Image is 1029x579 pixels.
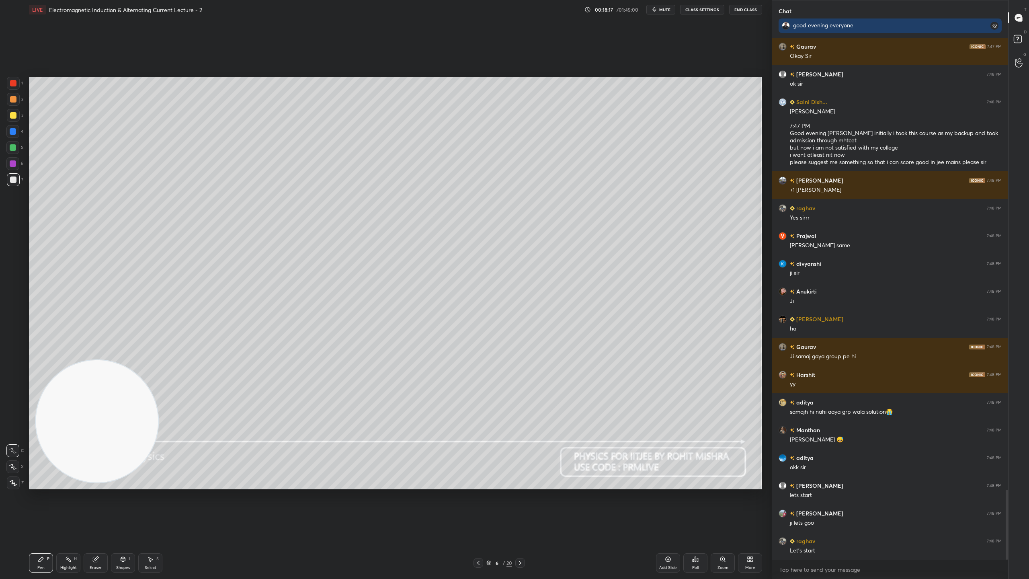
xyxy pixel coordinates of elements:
[795,398,814,407] h6: aditya
[37,566,45,570] div: Pen
[795,481,843,490] h6: [PERSON_NAME]
[772,38,1008,560] div: grid
[790,491,1002,499] div: lets start
[502,561,505,565] div: /
[790,511,795,516] img: no-rating-badge.077c3623.svg
[969,178,985,183] img: iconic-dark.1390631f.png
[145,566,156,570] div: Select
[987,345,1002,349] div: 7:48 PM
[1024,6,1027,12] p: T
[680,5,724,14] button: CLASS SETTINGS
[90,566,102,570] div: Eraser
[717,566,728,570] div: Zoom
[74,557,77,561] div: H
[779,454,787,462] img: 01f7c4dc94cc43fba357ee78f93c5d8e.jpg
[790,353,1002,361] div: Ji samaj gaya group pe hi
[790,380,1002,388] div: yy
[987,539,1002,544] div: 7:48 PM
[692,566,699,570] div: Poll
[795,343,816,351] h6: Gaurav
[970,44,986,49] img: iconic-dark.1390631f.png
[1023,51,1027,57] p: G
[790,317,795,322] img: Learner_Badge_beginner_1_8b307cf2a0.svg
[987,511,1002,516] div: 7:48 PM
[506,559,512,567] div: 20
[790,108,1002,166] div: [PERSON_NAME] 7:47 PM Good evening [PERSON_NAME] initially i took this course as my backup and to...
[790,400,795,405] img: no-rating-badge.077c3623.svg
[790,242,1002,250] div: [PERSON_NAME] same
[779,177,787,185] img: d7765530b8ae4184b9e725a3b91b1ed5.jpg
[779,260,787,268] img: 3
[795,204,815,212] h6: raghav
[790,262,795,266] img: no-rating-badge.077c3623.svg
[49,6,202,14] h4: Electromagnetic Induction & Alternating Current Lecture - 2
[790,547,1002,555] div: Let's start
[779,537,787,545] img: ff40b49e476e45b7a9acbf897a3229b7.jpg
[987,100,1002,105] div: 7:48 PM
[790,100,795,105] img: Learner_Badge_beginner_1_8b307cf2a0.svg
[790,464,1002,472] div: okk sir
[790,408,1002,416] div: samajh hi nahi aaya grp wala solution😭
[790,80,1002,88] div: ok sir
[987,261,1002,266] div: 7:48 PM
[790,206,795,211] img: Learner_Badge_beginner_1_8b307cf2a0.svg
[795,315,843,323] h6: [PERSON_NAME]
[779,70,787,78] img: default.png
[987,317,1002,322] div: 7:48 PM
[987,456,1002,460] div: 7:48 PM
[790,72,795,77] img: no-rating-badge.077c3623.svg
[795,259,821,268] h6: divyanshi
[779,343,787,351] img: 4db7baf3aa98447e97f02ba80f585dfe.jpg
[790,269,1002,277] div: ji sir
[156,557,159,561] div: S
[969,345,985,349] img: iconic-dark.1390631f.png
[795,426,820,434] h6: Manthan
[772,0,798,22] p: Chat
[790,234,795,238] img: no-rating-badge.077c3623.svg
[1024,29,1027,35] p: D
[7,476,24,489] div: Z
[779,98,787,106] img: 0fe4d8a5f42b41c48b3fda38285f059a.jpg
[7,109,23,122] div: 3
[659,7,670,12] span: mute
[779,204,787,212] img: ff40b49e476e45b7a9acbf897a3229b7.jpg
[646,5,675,14] button: mute
[790,52,1002,60] div: Okay Sir
[790,214,1002,222] div: Yes sirrr
[795,454,814,462] h6: aditya
[969,372,985,377] img: iconic-dark.1390631f.png
[6,125,23,138] div: 4
[790,179,795,183] img: no-rating-badge.077c3623.svg
[795,42,816,51] h6: Gaurav
[129,557,131,561] div: L
[987,372,1002,377] div: 7:48 PM
[987,44,1002,49] div: 7:47 PM
[779,315,787,323] img: 1678ff68c2f64c2191f63c00219d138d.jpg
[790,484,795,488] img: no-rating-badge.077c3623.svg
[987,289,1002,294] div: 7:48 PM
[790,436,1002,444] div: [PERSON_NAME] 😅
[779,398,787,407] img: 3
[790,428,795,433] img: no-rating-badge.077c3623.svg
[793,22,973,29] div: good evening everyone
[6,460,24,473] div: X
[779,426,787,434] img: 768367107b004074819e78f955d8d363.jpg
[493,561,501,565] div: 6
[795,98,827,106] h6: Saini Dish...
[795,232,816,240] h6: Prajwal
[987,72,1002,77] div: 7:48 PM
[790,186,1002,194] div: +1 [PERSON_NAME]
[987,206,1002,211] div: 7:48 PM
[47,557,49,561] div: P
[790,456,795,460] img: no-rating-badge.077c3623.svg
[987,483,1002,488] div: 7:48 PM
[779,509,787,517] img: 8f99151e573d462785604bf2d6d9bdb6.jpg
[790,345,795,349] img: no-rating-badge.077c3623.svg
[790,519,1002,527] div: ji lets goo
[779,232,787,240] img: c7660ea7196b4e579967a18b2bad04dd.jpg
[6,444,24,457] div: C
[790,325,1002,333] div: ha
[659,566,677,570] div: Add Slide
[790,297,1002,305] div: Ji
[790,45,795,49] img: no-rating-badge.077c3623.svg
